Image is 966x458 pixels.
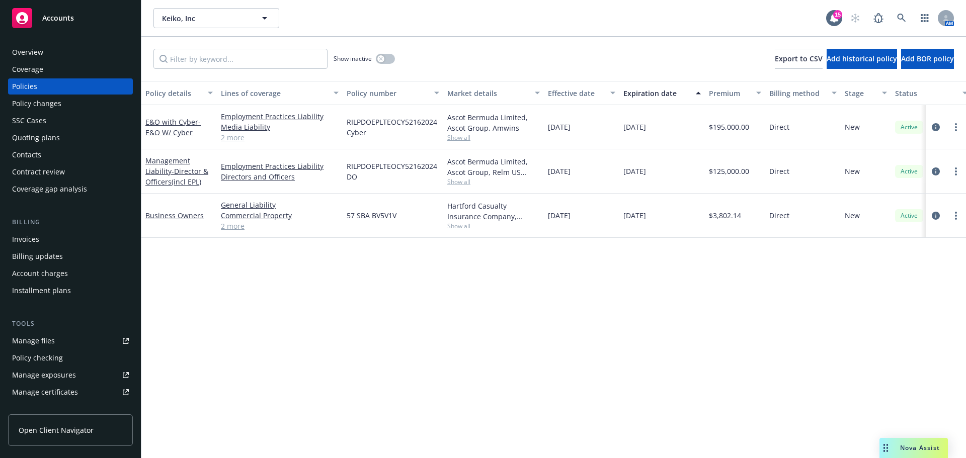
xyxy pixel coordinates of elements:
[12,130,60,146] div: Quoting plans
[899,167,919,176] span: Active
[8,248,133,264] a: Billing updates
[12,164,65,180] div: Contract review
[8,401,133,417] a: Manage claims
[347,88,428,99] div: Policy number
[775,54,823,63] span: Export to CSV
[833,10,842,19] div: 15
[19,425,94,435] span: Open Client Navigator
[901,49,954,69] button: Add BOR policy
[8,367,133,383] span: Manage exposures
[141,81,217,105] button: Policy details
[221,122,339,132] a: Media Liability
[8,130,133,146] a: Quoting plans
[868,8,889,28] a: Report a Bug
[845,8,865,28] a: Start snowing
[447,201,540,222] div: Hartford Casualty Insurance Company, Hartford Insurance Group
[8,265,133,282] a: Account charges
[8,350,133,366] a: Policy checking
[8,283,133,299] a: Installment plans
[899,211,919,220] span: Active
[145,117,201,137] a: E&O with Cyber
[8,147,133,163] a: Contacts
[12,333,55,349] div: Manage files
[8,113,133,129] a: SSC Cases
[769,88,826,99] div: Billing method
[544,81,619,105] button: Effective date
[845,122,860,132] span: New
[221,111,339,122] a: Employment Practices Liability
[623,166,646,176] span: [DATE]
[8,333,133,349] a: Manage files
[12,231,39,247] div: Invoices
[950,165,962,177] a: more
[548,122,571,132] span: [DATE]
[221,200,339,210] a: General Liability
[347,117,439,138] span: RILPDOEPLTEOCY52162024 Cyber
[12,61,43,77] div: Coverage
[845,210,860,221] span: New
[447,133,540,142] span: Show all
[8,181,133,197] a: Coverage gap analysis
[343,81,443,105] button: Policy number
[447,222,540,230] span: Show all
[775,49,823,69] button: Export to CSV
[334,54,372,63] span: Show inactive
[347,161,439,182] span: RILPDOEPLTEOCY52162024 DO
[447,156,540,177] div: Ascot Bermuda Limited, Ascot Group, Relm US Insurance Solutions, Amwins
[221,88,328,99] div: Lines of coverage
[623,88,690,99] div: Expiration date
[8,44,133,60] a: Overview
[950,210,962,222] a: more
[709,122,749,132] span: $195,000.00
[8,78,133,95] a: Policies
[145,211,204,220] a: Business Owners
[845,166,860,176] span: New
[12,265,68,282] div: Account charges
[899,123,919,132] span: Active
[12,367,76,383] div: Manage exposures
[709,210,741,221] span: $3,802.14
[827,49,897,69] button: Add historical policy
[709,166,749,176] span: $125,000.00
[217,81,343,105] button: Lines of coverage
[145,166,208,187] span: - Director & Officers(incl EPL)
[447,88,529,99] div: Market details
[12,350,63,366] div: Policy checking
[12,96,61,112] div: Policy changes
[548,210,571,221] span: [DATE]
[8,384,133,400] a: Manage certificates
[841,81,891,105] button: Stage
[221,161,339,171] a: Employment Practices Liability
[12,78,37,95] div: Policies
[8,319,133,329] div: Tools
[8,4,133,32] a: Accounts
[153,49,328,69] input: Filter by keyword...
[769,166,789,176] span: Direct
[709,88,750,99] div: Premium
[915,8,935,28] a: Switch app
[153,8,279,28] button: Keiko, Inc
[12,113,46,129] div: SSC Cases
[12,384,78,400] div: Manage certificates
[8,96,133,112] a: Policy changes
[8,217,133,227] div: Billing
[845,88,876,99] div: Stage
[623,122,646,132] span: [DATE]
[12,147,41,163] div: Contacts
[892,8,912,28] a: Search
[619,81,705,105] button: Expiration date
[221,132,339,143] a: 2 more
[769,210,789,221] span: Direct
[347,210,396,221] span: 57 SBA BV5V1V
[895,88,956,99] div: Status
[8,61,133,77] a: Coverage
[930,121,942,133] a: circleInformation
[548,166,571,176] span: [DATE]
[901,54,954,63] span: Add BOR policy
[447,112,540,133] div: Ascot Bermuda Limited, Ascot Group, Amwins
[145,88,202,99] div: Policy details
[12,401,63,417] div: Manage claims
[950,121,962,133] a: more
[162,13,249,24] span: Keiko, Inc
[221,171,339,182] a: Directors and Officers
